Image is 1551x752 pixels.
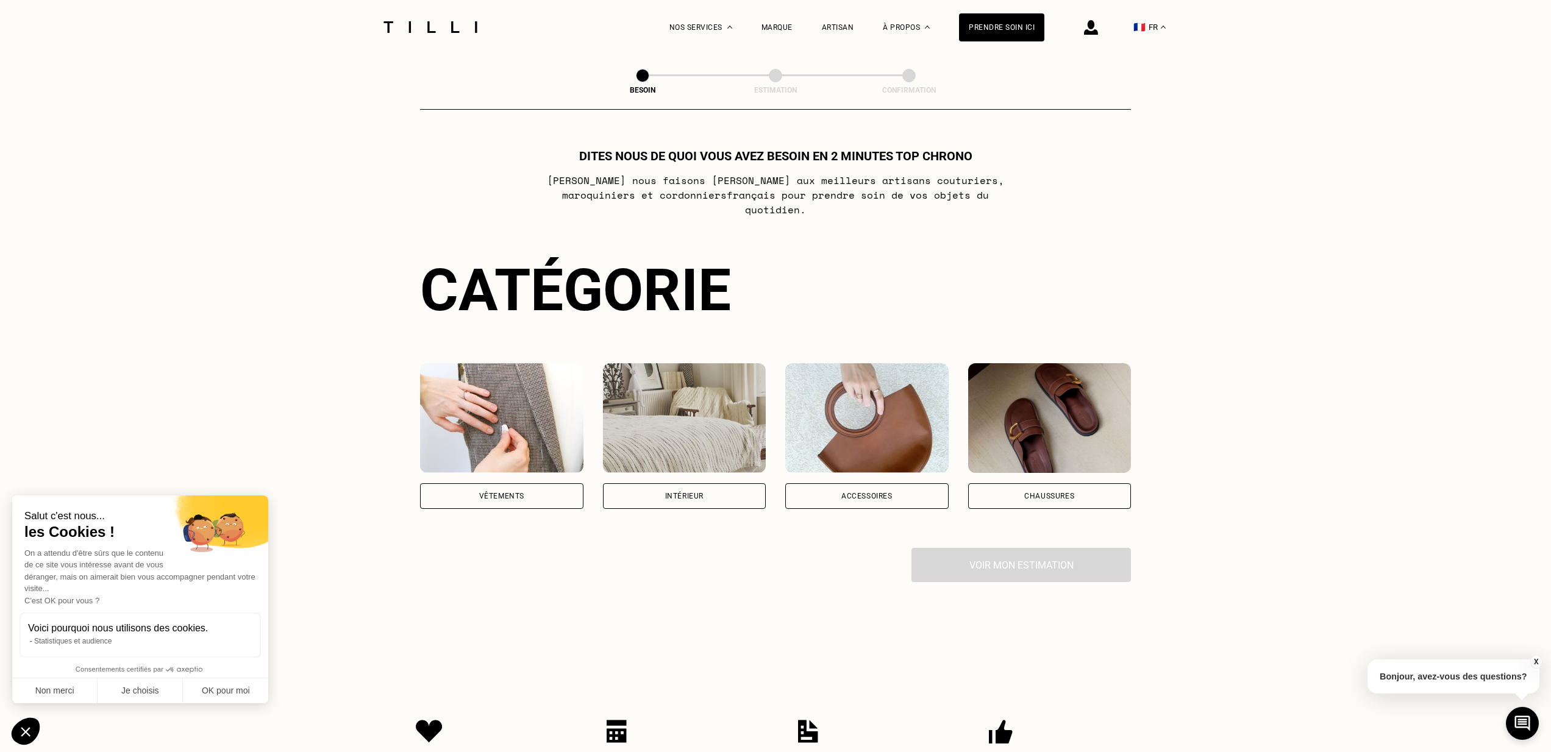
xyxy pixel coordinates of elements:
div: Vêtements [479,492,524,500]
img: Icon [798,720,818,743]
span: 🇫🇷 [1133,21,1146,33]
img: Icon [607,720,627,743]
p: [PERSON_NAME] nous faisons [PERSON_NAME] aux meilleurs artisans couturiers , maroquiniers et cord... [534,173,1018,217]
div: Intérieur [665,492,704,500]
img: Chaussures [968,363,1132,473]
div: Estimation [715,86,836,94]
img: icône connexion [1084,20,1098,35]
img: Icon [416,720,443,743]
div: Besoin [582,86,704,94]
a: Artisan [822,23,854,32]
div: Accessoires [841,492,893,500]
a: Marque [761,23,793,32]
img: Accessoires [785,363,949,473]
a: Prendre soin ici [959,13,1044,41]
div: Confirmation [848,86,970,94]
img: Icon [989,720,1013,744]
button: X [1530,655,1542,669]
div: Catégorie [420,256,1131,324]
h1: Dites nous de quoi vous avez besoin en 2 minutes top chrono [579,149,972,163]
img: Intérieur [603,363,766,473]
div: Chaussures [1024,492,1074,500]
img: menu déroulant [1161,26,1166,29]
img: Vêtements [420,363,583,473]
img: Logo du service de couturière Tilli [379,21,482,33]
img: Menu déroulant [727,26,732,29]
p: Bonjour, avez-vous des questions? [1367,659,1539,693]
img: Menu déroulant à propos [925,26,930,29]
